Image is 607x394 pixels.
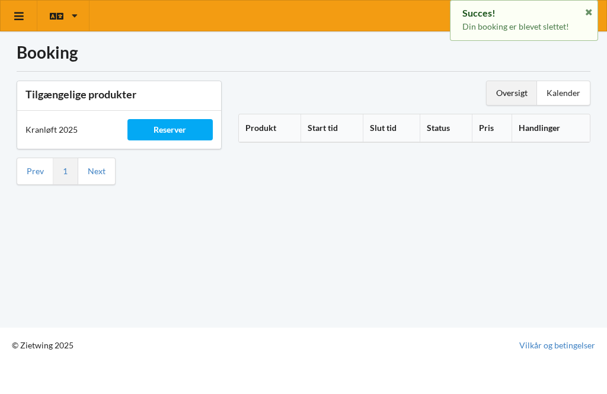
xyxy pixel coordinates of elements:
[512,114,590,142] th: Handlinger
[27,166,44,177] a: Prev
[537,81,590,105] div: Kalender
[487,81,537,105] div: Oversigt
[88,166,106,177] a: Next
[420,114,472,142] th: Status
[63,166,68,177] a: 1
[17,116,119,144] div: Kranløft 2025
[363,114,420,142] th: Slut tid
[239,114,301,142] th: Produkt
[462,7,586,19] div: Succes!
[25,88,213,101] h3: Tilgængelige produkter
[462,21,586,33] p: Din booking er blevet slettet!
[519,339,595,351] a: Vilkår og betingelser
[17,41,590,63] h1: Booking
[472,114,512,142] th: Pris
[127,119,213,140] div: Reserver
[301,114,363,142] th: Start tid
